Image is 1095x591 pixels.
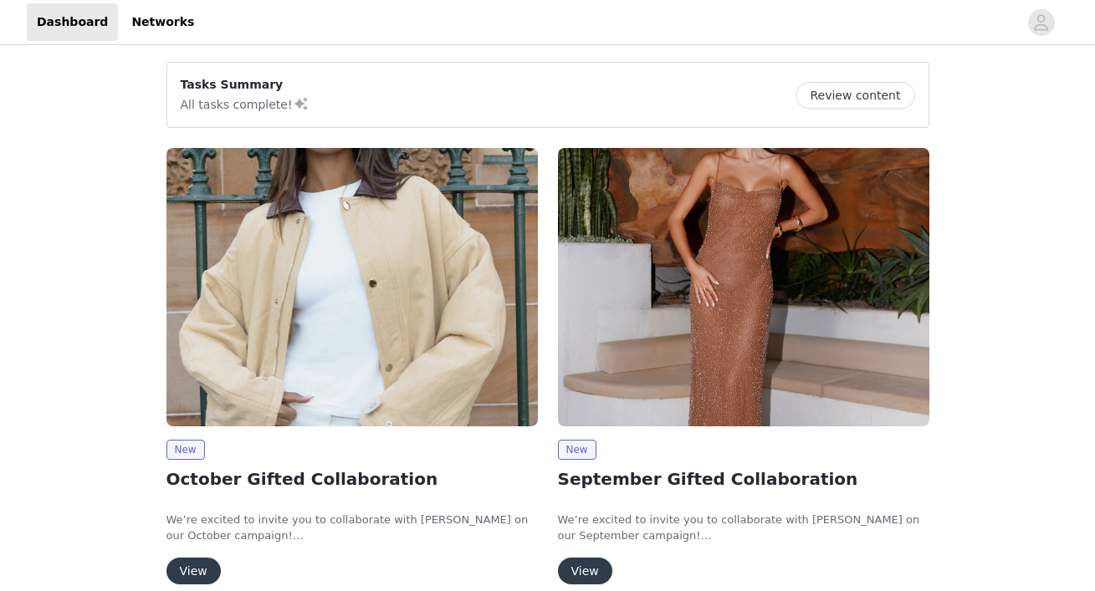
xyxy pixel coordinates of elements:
button: View [558,558,612,584]
img: Peppermayo USA [166,148,538,426]
h2: September Gifted Collaboration [558,466,929,492]
a: Dashboard [27,3,118,41]
span: New [166,440,205,460]
a: View [558,565,612,578]
a: View [166,565,221,578]
p: We’re excited to invite you to collaborate with [PERSON_NAME] on our October campaign! [166,512,538,544]
h2: October Gifted Collaboration [166,466,538,492]
button: View [166,558,221,584]
p: We’re excited to invite you to collaborate with [PERSON_NAME] on our September campaign! [558,512,929,544]
button: Review content [796,82,914,109]
div: avatar [1033,9,1049,36]
p: Tasks Summary [181,76,310,94]
p: All tasks complete! [181,94,310,114]
span: New [558,440,596,460]
a: Networks [121,3,204,41]
img: Peppermayo USA [558,148,929,426]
